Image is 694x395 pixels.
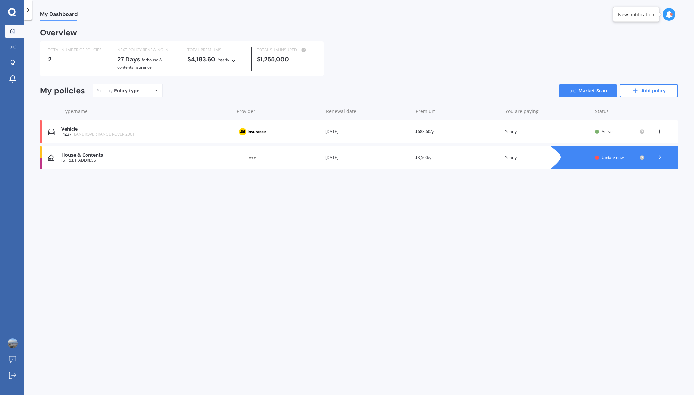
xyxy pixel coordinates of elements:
div: New notification [618,11,654,18]
div: Premium [416,108,500,115]
div: [STREET_ADDRESS] [61,158,230,163]
div: You are paying [505,108,590,115]
div: [DATE] [325,154,410,161]
div: Yearly [218,57,229,63]
div: Overview [40,29,77,36]
div: Yearly [505,154,590,161]
img: ACg8ocJTLcku_a5QWx6PAxrgU_9rrOtVGyO-ZG6maOZBfV7j8gqMJsTNxw=s96-c [8,338,18,348]
div: $1,255,000 [257,56,315,63]
a: Market Scan [559,84,617,97]
span: My Dashboard [40,11,78,20]
div: TOTAL PREMIUMS [187,47,246,53]
div: House & Contents [61,152,230,158]
div: Vehicle [61,126,230,132]
span: $683.60/yr [415,129,435,134]
div: Renewal date [326,108,410,115]
img: House & Contents [48,154,54,161]
span: Active [602,129,613,134]
span: LANDROVER RANGE ROVER 2001 [74,131,135,137]
span: Update now [602,155,624,160]
div: Policy type [114,87,139,94]
div: Type/name [63,108,231,115]
img: Vehicle [48,128,55,135]
span: $3,500/yr [415,155,433,160]
b: 27 Days [117,55,140,63]
div: [DATE] [325,128,410,135]
div: NEXT POLICY RENEWING IN [117,47,176,53]
div: Yearly [505,128,590,135]
div: Status [595,108,645,115]
div: My policies [40,86,85,96]
div: PJZ371 [61,132,230,137]
div: TOTAL NUMBER OF POLICIES [48,47,106,53]
div: TOTAL SUM INSURED [257,47,315,53]
img: Other [236,151,269,164]
div: 2 [48,56,106,63]
img: AA [236,125,269,138]
div: Sort by: [97,87,139,94]
div: Provider [237,108,321,115]
div: $4,183.60 [187,56,246,63]
a: Add policy [620,84,678,97]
